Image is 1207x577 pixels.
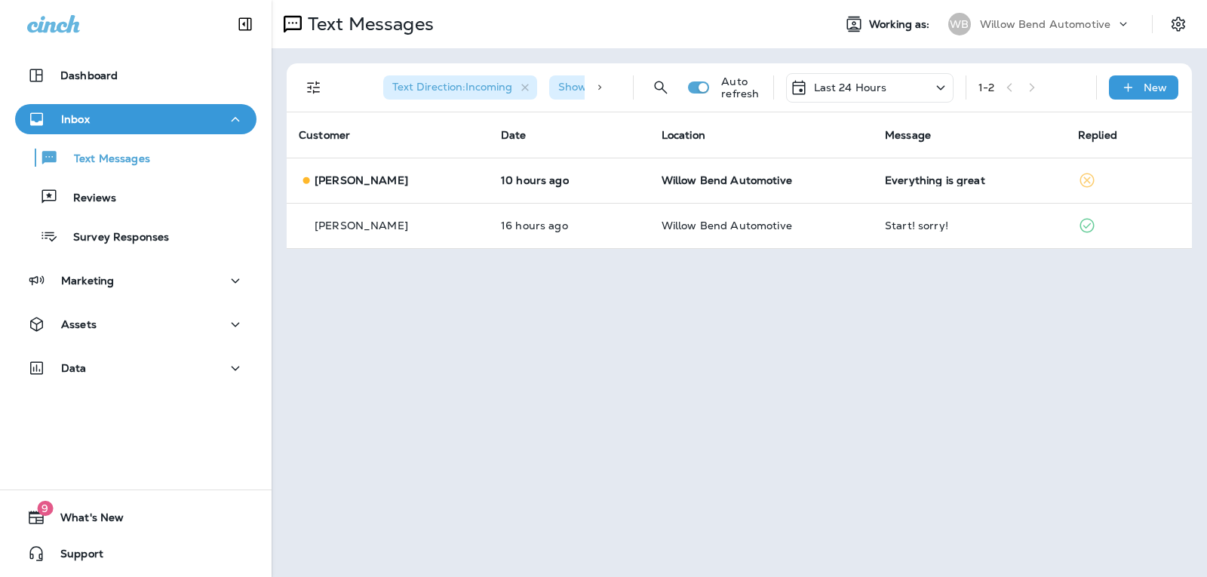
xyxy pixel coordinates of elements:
p: [PERSON_NAME] [315,219,408,232]
button: Dashboard [15,60,256,91]
div: WB [948,13,971,35]
button: Survey Responses [15,220,256,252]
p: Oct 7, 2025 08:51 PM [501,174,637,186]
p: Auto refresh [721,75,760,100]
button: Text Messages [15,142,256,173]
span: Date [501,128,527,142]
p: Text Messages [302,13,434,35]
p: Willow Bend Automotive [980,18,1110,30]
span: Working as: [869,18,933,31]
span: Replied [1078,128,1117,142]
button: Marketing [15,265,256,296]
button: Collapse Sidebar [224,9,266,39]
div: Everything is great [885,174,1054,186]
div: Start! sorry! [885,219,1054,232]
p: Inbox [61,113,90,125]
span: Show Start/Stop/Unsubscribe : true [558,80,740,94]
p: [PERSON_NAME] [315,174,408,186]
span: Text Direction : Incoming [392,80,512,94]
p: Marketing [61,275,114,287]
span: 9 [37,501,53,516]
button: Search Messages [646,72,676,103]
p: Last 24 Hours [814,81,887,94]
p: Dashboard [60,69,118,81]
button: Filters [299,72,329,103]
button: Data [15,353,256,383]
p: Text Messages [59,152,150,167]
p: Oct 7, 2025 03:00 PM [501,219,637,232]
button: Assets [15,309,256,339]
span: What's New [45,511,124,529]
button: Reviews [15,181,256,213]
span: Willow Bend Automotive [662,173,792,187]
div: 1 - 2 [978,81,994,94]
p: Survey Responses [58,231,169,245]
button: Inbox [15,104,256,134]
button: 9What's New [15,502,256,532]
span: Location [662,128,705,142]
span: Willow Bend Automotive [662,219,792,232]
p: Assets [61,318,97,330]
p: Data [61,362,87,374]
p: New [1144,81,1167,94]
div: Text Direction:Incoming [383,75,537,100]
p: Reviews [58,192,116,206]
span: Message [885,128,931,142]
span: Support [45,548,103,566]
span: Customer [299,128,350,142]
button: Settings [1165,11,1192,38]
div: Show Start/Stop/Unsubscribe:true [549,75,765,100]
button: Support [15,539,256,569]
